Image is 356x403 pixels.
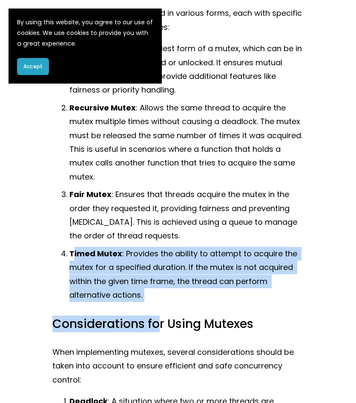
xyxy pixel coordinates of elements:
[52,316,303,332] h3: Considerations for Using Mutexes
[9,9,162,84] section: Cookie banner
[23,63,43,70] span: Accept
[52,345,303,387] p: When implementing mutexes, several considerations should be taken into account to ensure efficien...
[69,101,303,184] p: : Allows the same thread to acquire the mutex multiple times without causing a deadlock. The mute...
[17,17,153,49] p: By using this website, you agree to our use of cookies. We use cookies to provide you with a grea...
[69,188,303,243] p: : Ensures that threads acquire the mutex in the order they requested it, providing fairness and p...
[69,189,112,200] strong: Fair Mutex
[69,102,136,113] strong: Recursive Mutex
[69,247,303,302] p: : Provides the ability to attempt to acquire the mutex for a specified duration. If the mutex is ...
[17,58,49,75] button: Accept
[52,6,303,34] p: Mutexes can be implemented in various forms, each with specific characteristics and use cases:
[69,42,303,97] p: : The simplest form of a mutex, which can be in one of two states: locked or unlocked. It ensures...
[69,248,122,259] strong: Timed Mutex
